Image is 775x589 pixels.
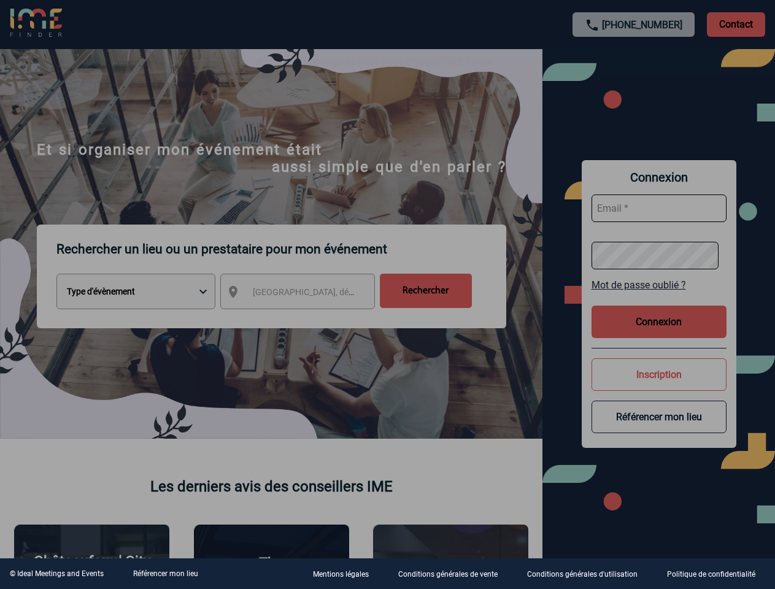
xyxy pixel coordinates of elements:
[10,569,104,578] div: © Ideal Meetings and Events
[398,571,498,579] p: Conditions générales de vente
[667,571,755,579] p: Politique de confidentialité
[313,571,369,579] p: Mentions légales
[388,568,517,580] a: Conditions générales de vente
[303,568,388,580] a: Mentions légales
[527,571,638,579] p: Conditions générales d'utilisation
[133,569,198,578] a: Référencer mon lieu
[517,568,657,580] a: Conditions générales d'utilisation
[657,568,775,580] a: Politique de confidentialité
